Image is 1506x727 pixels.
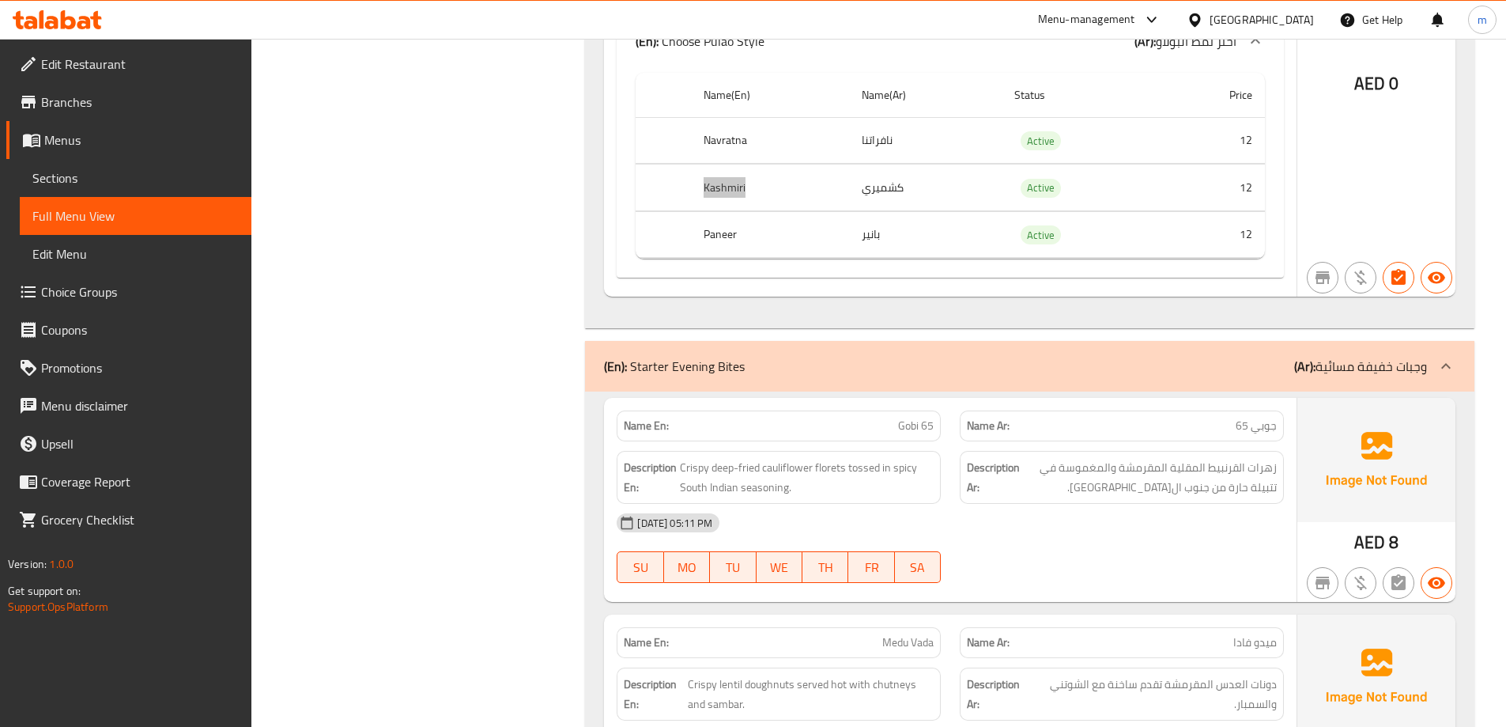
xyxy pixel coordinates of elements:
button: TU [710,551,756,583]
table: choices table [636,73,1265,259]
a: Grocery Checklist [6,501,251,539]
span: Gobi 65 [898,418,934,434]
span: Branches [41,93,239,112]
span: Full Menu View [32,206,239,225]
b: (Ar): [1294,354,1315,378]
button: FR [848,551,894,583]
span: زهرات القرنبيط المقلية المقرمشة والمغموسة في تتبيلة حارة من جنوب الهند. [1023,458,1277,497]
a: Edit Restaurant [6,45,251,83]
span: Active [1021,179,1061,197]
button: MO [664,551,710,583]
span: Choice Groups [41,282,239,301]
span: جوبي 65 [1236,418,1277,434]
span: FR [855,556,888,579]
span: Active [1021,132,1061,150]
span: Get support on: [8,581,81,601]
strong: Name En: [624,418,669,434]
span: TH [809,556,842,579]
a: Menus [6,121,251,159]
button: Available [1421,567,1452,599]
div: [GEOGRAPHIC_DATA] [1210,11,1314,28]
span: AED [1354,527,1385,558]
span: اختر نمط البولاو [1156,29,1236,53]
span: AED [1354,68,1385,99]
span: ميدو فادا [1233,634,1277,651]
button: Not branch specific item [1307,567,1338,599]
strong: Description En: [624,675,684,714]
img: Ae5nvW7+0k+MAAAAAElFTkSuQmCC [1297,398,1455,521]
th: Navratna [691,117,848,164]
b: (En): [604,354,627,378]
button: Not branch specific item [1307,262,1338,293]
th: Name(En) [691,73,848,118]
p: Starter Evening Bites [604,357,745,376]
td: بانير [849,211,1002,258]
span: Edit Restaurant [41,55,239,74]
a: Coupons [6,311,251,349]
div: Menu-management [1038,10,1135,29]
strong: Name Ar: [967,418,1010,434]
span: Version: [8,554,47,574]
a: Promotions [6,349,251,387]
td: 12 [1159,117,1265,164]
span: 8 [1389,527,1398,558]
span: Edit Menu [32,244,239,263]
div: Active [1021,179,1061,198]
p: Choose Pulao Style [636,32,764,51]
th: Status [1002,73,1159,118]
th: Price [1159,73,1265,118]
button: Purchased item [1345,262,1376,293]
span: Upsell [41,434,239,453]
span: Coupons [41,320,239,339]
span: Promotions [41,358,239,377]
span: Crispy deep-fried cauliflower florets tossed in spicy South Indian seasoning. [680,458,934,497]
button: Has choices [1383,262,1414,293]
a: Choice Groups [6,273,251,311]
span: Menus [44,131,239,150]
div: Active [1021,225,1061,244]
button: Not has choices [1383,567,1414,599]
td: نافراتنا [849,117,1002,164]
span: [DATE] 05:11 PM [631,516,719,531]
span: MO [670,556,704,579]
strong: Description En: [624,458,677,497]
button: TH [802,551,848,583]
button: SU [617,551,663,583]
p: وجبات خفيفة مسائية [1294,357,1427,376]
strong: Name En: [624,634,669,651]
span: Coverage Report [41,472,239,491]
strong: Description Ar: [967,675,1029,714]
div: (En): Choose Pulao Style(Ar):اختر نمط البولاو [617,16,1284,66]
a: Coverage Report [6,463,251,501]
a: Sections [20,159,251,197]
a: Menu disclaimer [6,387,251,425]
a: Support.OpsPlatform [8,596,108,617]
span: SA [901,556,934,579]
div: Active [1021,131,1061,150]
button: WE [757,551,802,583]
strong: Name Ar: [967,634,1010,651]
th: Kashmiri [691,165,848,211]
b: (En): [636,29,659,53]
span: Sections [32,168,239,187]
div: (En): Starter Evening Bites(Ar):وجبات خفيفة مسائية [585,341,1474,392]
span: 1.0.0 [49,554,74,574]
span: SU [624,556,657,579]
button: Purchased item [1345,567,1376,599]
a: Branches [6,83,251,121]
a: Full Menu View [20,197,251,235]
span: 0 [1389,68,1398,99]
button: SA [895,551,941,583]
td: 12 [1159,165,1265,211]
span: Medu Vada [882,634,934,651]
span: m [1478,11,1487,28]
strong: Description Ar: [967,458,1020,497]
span: دونات العدس المقرمشة تقدم ساخنة مع الشوتني والسمبار. [1032,675,1277,714]
a: Edit Menu [20,235,251,273]
td: 12 [1159,211,1265,258]
span: Active [1021,226,1061,244]
span: Grocery Checklist [41,510,239,529]
th: Paneer [691,211,848,258]
b: (Ar): [1134,29,1156,53]
span: TU [716,556,749,579]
